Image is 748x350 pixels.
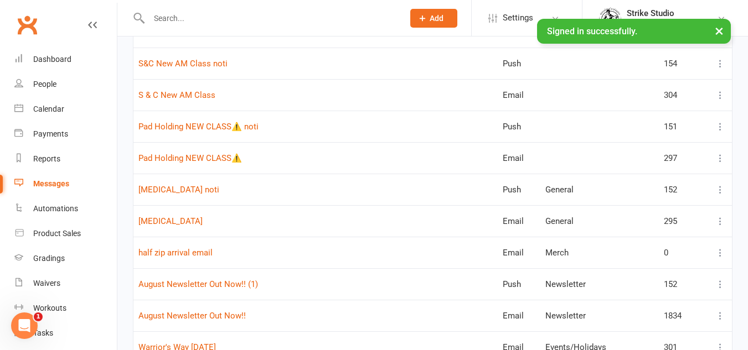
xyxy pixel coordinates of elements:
button: Add [410,9,457,28]
div: 304 [664,91,702,100]
div: Gradings [33,254,65,263]
div: Workouts [33,304,66,312]
div: Strike Studio [627,18,674,28]
div: General [545,217,654,226]
div: 152 [664,280,702,289]
a: S&C New AM Class noti [138,59,228,69]
a: Waivers [14,271,117,296]
a: Tasks [14,321,117,346]
a: [MEDICAL_DATA] [138,216,203,226]
a: August Newsletter Out Now!! (1) [138,279,258,289]
a: Calendar [14,97,117,122]
div: 0 [664,248,702,258]
button: × [709,19,729,43]
div: 295 [664,217,702,226]
span: Settings [503,6,533,30]
iframe: Intercom live chat [11,312,38,339]
div: Newsletter [545,311,654,321]
td: Email [498,79,540,111]
div: Tasks [33,328,53,337]
a: Product Sales [14,221,117,246]
a: Pad Holding NEW CLASS⚠️ noti [138,122,259,132]
span: Signed in successfully. [547,26,637,36]
a: Payments [14,122,117,147]
div: Payments [33,129,68,138]
td: Push [498,174,540,205]
a: Automations [14,196,117,221]
td: Email [498,300,540,331]
a: [MEDICAL_DATA] noti [138,185,219,195]
div: People [33,80,56,88]
div: Merch [545,248,654,258]
div: 152 [664,185,702,195]
td: Email [498,142,540,174]
td: Push [498,268,540,300]
a: People [14,72,117,97]
span: Add [430,14,443,23]
a: S & C New AM Class [138,90,215,100]
span: 1 [34,312,43,321]
a: Reports [14,147,117,171]
a: Pad Holding NEW CLASS⚠️ [138,153,242,163]
a: Clubworx [13,11,41,39]
div: Product Sales [33,229,81,238]
div: Waivers [33,279,60,288]
div: Newsletter [545,280,654,289]
td: Push [498,111,540,142]
div: Reports [33,154,60,163]
div: 1834 [664,311,702,321]
img: thumb_image1723780799.png [599,7,621,29]
input: Search... [146,11,396,26]
div: General [545,185,654,195]
div: Dashboard [33,55,71,64]
a: Workouts [14,296,117,321]
div: 154 [664,59,702,69]
td: Email [498,237,540,268]
div: Calendar [33,105,64,113]
td: Email [498,205,540,237]
a: half zip arrival email [138,248,213,258]
div: 151 [664,122,702,132]
div: Messages [33,179,69,188]
td: Push [498,48,540,79]
a: Messages [14,171,117,196]
div: Strike Studio [627,8,674,18]
div: Automations [33,204,78,213]
div: 297 [664,154,702,163]
a: August Newsletter Out Now!! [138,311,246,321]
a: Dashboard [14,47,117,72]
a: Gradings [14,246,117,271]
